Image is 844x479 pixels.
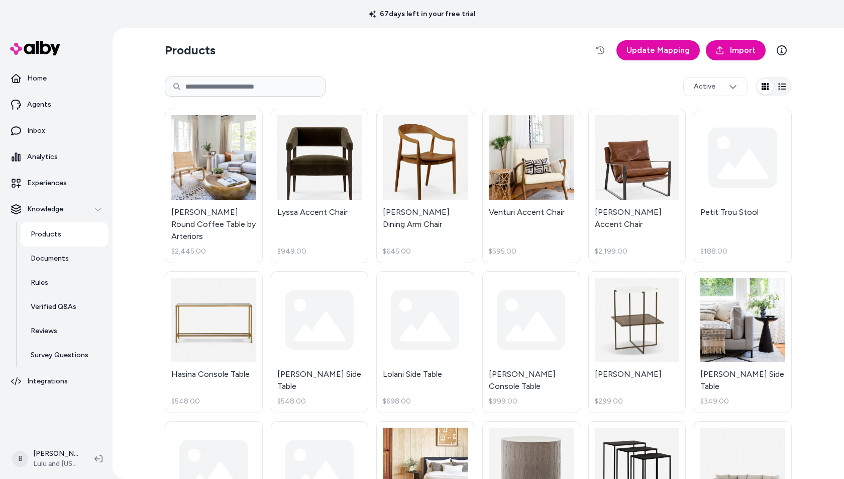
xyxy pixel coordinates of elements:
a: Bates Round Coffee Table by Arteriors[PERSON_NAME] Round Coffee Table by Arteriors$2,445.00 [165,109,263,263]
a: Venturi Accent ChairVenturi Accent Chair$595.00 [482,109,580,263]
a: Lyssa Accent ChairLyssa Accent Chair$949.00 [271,109,369,263]
p: Rules [31,278,48,288]
button: Active [683,77,748,96]
a: Experiences [4,171,109,195]
a: Francesca Nightstand[PERSON_NAME]$299.00 [588,271,686,414]
p: Products [31,229,61,239]
a: [PERSON_NAME] Side Table$548.00 [271,271,369,414]
p: Analytics [27,152,58,162]
a: Import [706,40,766,60]
p: Inbox [27,126,45,136]
p: Survey Questions [31,350,88,360]
a: Update Mapping [616,40,700,60]
p: Experiences [27,178,67,188]
span: Update Mapping [626,44,690,56]
p: Agents [27,100,51,110]
button: Knowledge [4,197,109,221]
p: Integrations [27,376,68,386]
h2: Products [165,42,216,58]
p: 67 days left in your free trial [363,9,481,19]
a: Hasina Console TableHasina Console Table$548.00 [165,271,263,414]
a: Survey Questions [21,343,109,367]
a: Ida Dining Arm Chair[PERSON_NAME] Dining Arm Chair$645.00 [376,109,474,263]
button: B[PERSON_NAME]Lulu and [US_STATE] [6,443,86,475]
a: [PERSON_NAME] Console Table$999.00 [482,271,580,414]
span: B [12,451,28,467]
a: Integrations [4,369,109,393]
p: Knowledge [27,204,63,214]
a: Documents [21,247,109,271]
a: Briget Side Table[PERSON_NAME] Side Table$349.00 [694,271,792,414]
a: Agents [4,93,109,117]
span: Lulu and [US_STATE] [33,459,78,469]
a: Marlyne Leather Accent Chair[PERSON_NAME] Accent Chair$2,199.00 [588,109,686,263]
a: Analytics [4,145,109,169]
a: Verified Q&As [21,295,109,319]
span: Import [730,44,756,56]
p: Reviews [31,326,57,336]
a: Lolani Side Table$698.00 [376,271,474,414]
p: Home [27,73,47,84]
p: [PERSON_NAME] [33,449,78,459]
a: Products [21,222,109,247]
a: Rules [21,271,109,295]
a: Reviews [21,319,109,343]
p: Verified Q&As [31,302,76,312]
a: Inbox [4,119,109,143]
a: Petit Trou Stool$188.00 [694,109,792,263]
img: alby Logo [10,41,60,55]
p: Documents [31,254,69,264]
a: Home [4,66,109,91]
